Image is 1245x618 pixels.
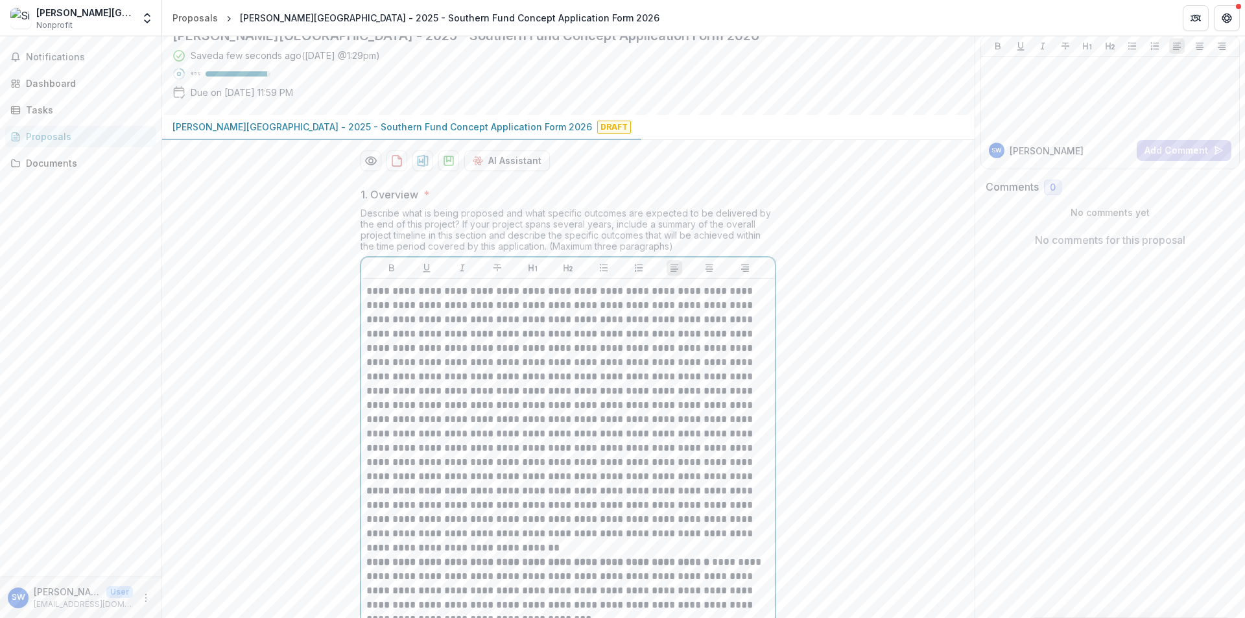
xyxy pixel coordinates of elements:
button: Italicize [455,260,470,276]
p: User [106,586,133,598]
button: Align Center [1192,38,1207,54]
p: [EMAIL_ADDRESS][DOMAIN_NAME] [34,599,133,610]
button: Heading 1 [525,260,541,276]
a: Tasks [5,99,156,121]
a: Dashboard [5,73,156,94]
button: Heading 2 [560,260,576,276]
div: Sam Wilson [991,147,1002,154]
button: Bold [990,38,1006,54]
span: Notifications [26,52,151,63]
p: [PERSON_NAME][GEOGRAPHIC_DATA] - 2025 - Southern Fund Concept Application Form 2026 [172,120,592,134]
p: No comments for this proposal [1035,232,1185,248]
button: Ordered List [631,260,646,276]
button: Open entity switcher [138,5,156,31]
span: 0 [1050,182,1056,193]
button: Align Center [702,260,717,276]
button: More [138,590,154,606]
button: Align Left [1169,38,1185,54]
p: 95 % [191,69,200,78]
div: Dashboard [26,77,146,90]
button: Align Right [737,260,753,276]
p: No comments yet [986,206,1235,219]
p: [PERSON_NAME] [1010,144,1084,158]
button: Add Comment [1137,140,1231,161]
button: Strike [1058,38,1073,54]
div: Tasks [26,103,146,117]
button: Partners [1183,5,1209,31]
button: Heading 2 [1102,38,1118,54]
button: Bullet List [1124,38,1140,54]
h2: Comments [986,181,1039,193]
div: Sam Wilson [12,593,25,602]
button: Align Left [667,260,682,276]
button: Underline [1013,38,1028,54]
button: Get Help [1214,5,1240,31]
div: Documents [26,156,146,170]
button: Heading 1 [1080,38,1095,54]
button: download-proposal [438,150,459,171]
button: Align Right [1214,38,1229,54]
p: 1. Overview [361,187,418,202]
button: Italicize [1035,38,1050,54]
button: Preview 48ab667b-45fe-40ea-9164-56172b02c4b5-0.pdf [361,150,381,171]
p: [PERSON_NAME] [34,585,101,599]
a: Proposals [5,126,156,147]
button: Ordered List [1147,38,1163,54]
button: download-proposal [386,150,407,171]
img: Simon Fraser University [10,8,31,29]
div: [PERSON_NAME][GEOGRAPHIC_DATA] - 2025 - Southern Fund Concept Application Form 2026 [240,11,659,25]
a: Proposals [167,8,223,27]
div: Proposals [26,130,146,143]
a: Documents [5,152,156,174]
button: download-proposal [412,150,433,171]
nav: breadcrumb [167,8,665,27]
div: Describe what is being proposed and what specific outcomes are expected to be delivered by the en... [361,208,776,257]
span: Draft [597,121,631,134]
span: Nonprofit [36,19,73,31]
p: Due on [DATE] 11:59 PM [191,86,293,99]
div: Proposals [172,11,218,25]
div: Saved a few seconds ago ( [DATE] @ 1:29pm ) [191,49,380,62]
button: Notifications [5,47,156,67]
div: [PERSON_NAME][GEOGRAPHIC_DATA] [36,6,133,19]
button: AI Assistant [464,150,550,171]
button: Bold [384,260,399,276]
button: Underline [419,260,434,276]
button: Bullet List [596,260,611,276]
button: Strike [490,260,505,276]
